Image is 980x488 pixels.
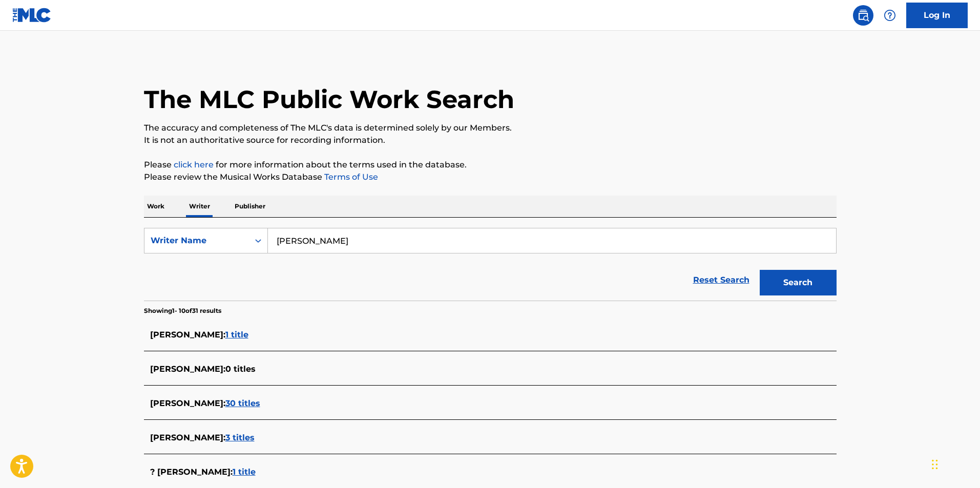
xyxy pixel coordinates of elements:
[884,9,896,22] img: help
[150,433,225,442] span: [PERSON_NAME] :
[225,364,256,374] span: 0 titles
[688,269,755,291] a: Reset Search
[144,159,837,171] p: Please for more information about the terms used in the database.
[932,449,938,480] div: Drag
[150,330,225,340] span: [PERSON_NAME] :
[151,235,243,247] div: Writer Name
[150,364,225,374] span: [PERSON_NAME] :
[225,330,248,340] span: 1 title
[150,467,233,477] span: ? [PERSON_NAME] :
[225,433,255,442] span: 3 titles
[144,306,221,315] p: Showing 1 - 10 of 31 results
[144,84,514,115] h1: The MLC Public Work Search
[232,196,268,217] p: Publisher
[853,5,873,26] a: Public Search
[906,3,968,28] a: Log In
[144,196,168,217] p: Work
[144,171,837,183] p: Please review the Musical Works Database
[760,270,837,295] button: Search
[929,439,980,488] iframe: Chat Widget
[150,398,225,408] span: [PERSON_NAME] :
[186,196,213,217] p: Writer
[144,122,837,134] p: The accuracy and completeness of The MLC's data is determined solely by our Members.
[322,172,378,182] a: Terms of Use
[880,5,900,26] div: Help
[857,9,869,22] img: search
[144,228,837,301] form: Search Form
[225,398,260,408] span: 30 titles
[144,134,837,146] p: It is not an authoritative source for recording information.
[12,8,52,23] img: MLC Logo
[233,467,256,477] span: 1 title
[174,160,214,169] a: click here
